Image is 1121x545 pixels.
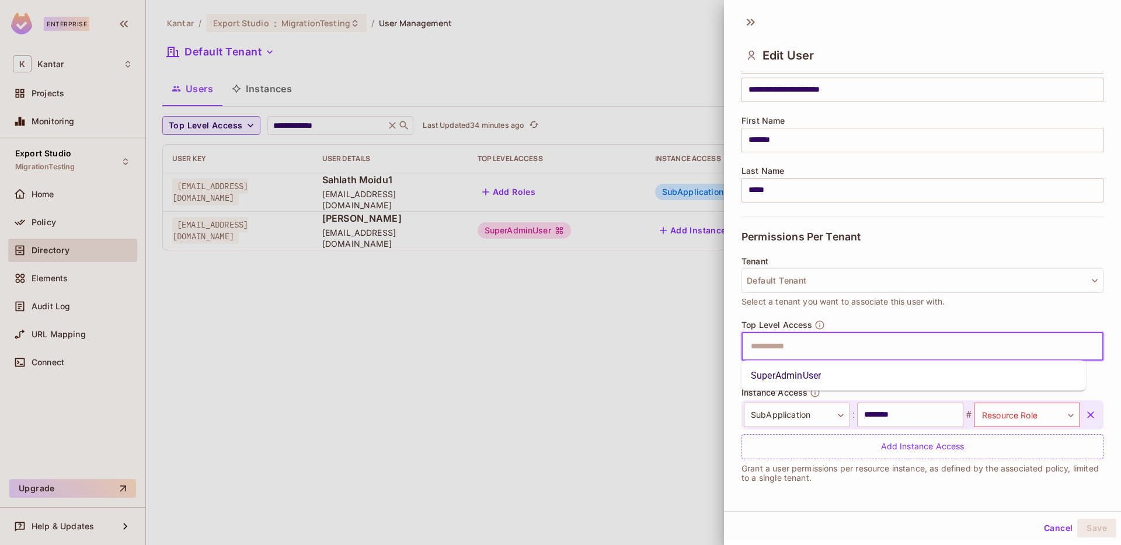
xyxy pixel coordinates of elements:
[741,268,1103,293] button: Default Tenant
[1097,345,1099,347] button: Close
[741,464,1103,483] p: Grant a user permissions per resource instance, as defined by the associated policy, limited to a...
[741,434,1103,459] div: Add Instance Access
[741,257,768,266] span: Tenant
[741,231,861,243] span: Permissions Per Tenant
[963,408,974,422] span: #
[763,48,814,62] span: Edit User
[850,408,857,422] span: :
[741,388,807,397] span: Instance Access
[1039,519,1077,537] button: Cancel
[741,116,785,125] span: First Name
[741,365,1086,386] li: SuperAdminUser
[1077,519,1116,537] button: Save
[741,295,945,308] span: Select a tenant you want to associate this user with.
[744,403,850,427] div: SubApplication
[741,166,784,176] span: Last Name
[741,320,812,330] span: Top Level Access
